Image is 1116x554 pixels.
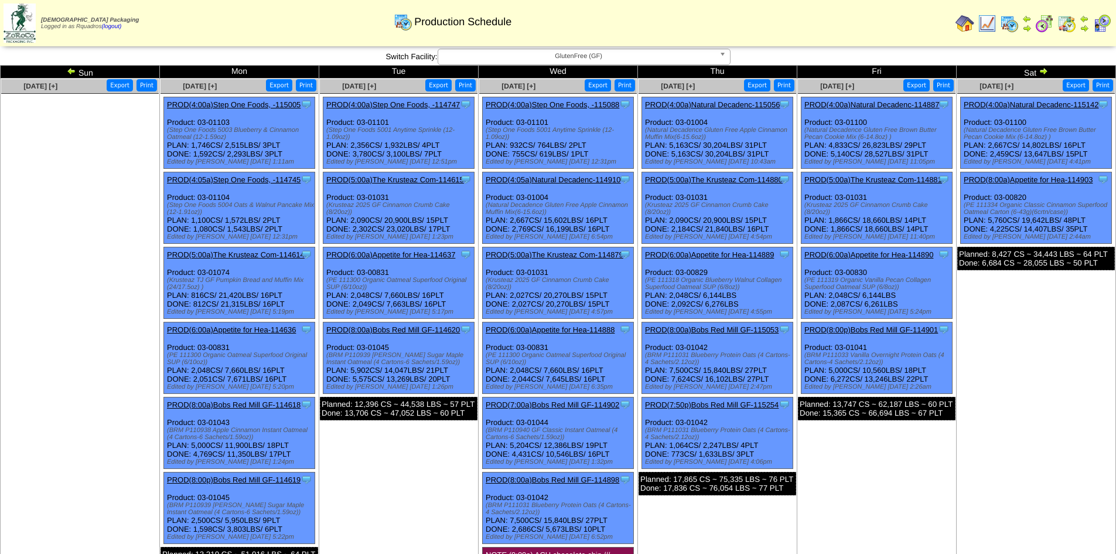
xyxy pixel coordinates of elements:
[183,82,217,90] a: [DATE] [+]
[903,79,930,91] button: Export
[645,277,793,291] div: (PE 111318 Organic Blueberry Walnut Collagen Superfood Oatmeal SUP (6/8oz))
[645,250,774,259] a: PROD(6:00a)Appetite for Hea-114889
[167,475,301,484] a: PROD(8:00p)Bobs Red Mill GF-114619
[774,79,794,91] button: Print
[483,397,634,469] div: Product: 03-01044 PLAN: 5,204CS / 12,386LBS / 19PLT DONE: 4,431CS / 10,546LBS / 16PLT
[964,127,1111,141] div: (Natural Decadence Gluten Free Brown Butter Pecan Cookie Mix (6-14.8oz) )
[801,172,953,244] div: Product: 03-01031 PLAN: 1,866CS / 18,660LBS / 14PLT DONE: 1,866CS / 18,660LBS / 14PLT
[938,324,950,335] img: Tooltip
[160,66,319,79] td: Mon
[933,79,954,91] button: Print
[645,175,783,184] a: PROD(5:00a)The Krusteaz Com-114880
[645,458,793,465] div: Edited by [PERSON_NAME] [DATE] 4:06pm
[164,397,315,469] div: Product: 03-01043 PLAN: 5,000CS / 11,900LBS / 18PLT DONE: 4,769CS / 11,350LBS / 17PLT
[1057,14,1076,33] img: calendarinout.gif
[167,352,315,366] div: (PE 111300 Organic Oatmeal Superfood Original SUP (6/10oz))
[619,324,631,335] img: Tooltip
[804,100,940,109] a: PROD(4:00a)Natural Decadenc-114887
[779,249,790,260] img: Tooltip
[978,14,996,33] img: line_graph.gif
[23,82,57,90] a: [DATE] [+]
[486,325,615,334] a: PROD(6:00a)Appetite for Hea-114888
[486,533,633,541] div: Edited by [PERSON_NAME] [DATE] 6:52pm
[661,82,695,90] a: [DATE] [+]
[645,383,793,390] div: Edited by [PERSON_NAME] [DATE] 2:47pm
[645,233,793,240] div: Edited by [PERSON_NAME] [DATE] 4:54pm
[486,250,623,259] a: PROD(5:00a)The Krusteaz Com-114879
[167,383,315,390] div: Edited by [PERSON_NAME] [DATE] 5:20pm
[323,247,475,319] div: Product: 03-00831 PLAN: 2,048CS / 7,660LBS / 16PLT DONE: 2,049CS / 7,663LBS / 16PLT
[167,127,315,141] div: (Step One Foods 5003 Blueberry & Cinnamon Oatmeal (12-1.59oz)
[301,324,312,335] img: Tooltip
[486,502,633,516] div: (BRM P111031 Blueberry Protein Oats (4 Cartons-4 Sachets/2.12oz))
[645,308,793,315] div: Edited by [PERSON_NAME] [DATE] 4:55pm
[957,66,1116,79] td: Sat
[645,202,793,216] div: (Krusteaz 2025 GF Cinnamon Crumb Cake (8/20oz))
[164,322,315,394] div: Product: 03-00831 PLAN: 2,048CS / 7,660LBS / 16PLT DONE: 2,051CS / 7,671LBS / 16PLT
[938,98,950,110] img: Tooltip
[619,249,631,260] img: Tooltip
[642,247,793,319] div: Product: 03-00829 PLAN: 2,048CS / 6,144LBS DONE: 2,092CS / 6,276LBS
[326,127,474,141] div: (Step One Foods 5001 Anytime Sprinkle (12-1.09oz))
[164,97,315,169] div: Product: 03-01103 PLAN: 1,746CS / 2,515LBS / 3PLT DONE: 1,592CS / 2,293LBS / 3PLT
[323,322,475,394] div: Product: 03-01045 PLAN: 5,902CS / 14,047LBS / 21PLT DONE: 5,575CS / 13,269LBS / 20PLT
[164,247,315,319] div: Product: 03-01074 PLAN: 816CS / 21,420LBS / 16PLT DONE: 812CS / 21,315LBS / 16PLT
[501,82,535,90] a: [DATE] [+]
[955,14,974,33] img: home.gif
[964,202,1111,216] div: (PE 111334 Organic Classic Cinnamon Superfood Oatmeal Carton (6-43g)(6crtn/case))
[460,324,472,335] img: Tooltip
[136,79,157,91] button: Print
[964,175,1093,184] a: PROD(8:00a)Appetite for Hea-114903
[645,352,793,366] div: (BRM P111031 Blueberry Protein Oats (4 Cartons-4 Sachets/2.12oz))
[964,158,1111,165] div: Edited by [PERSON_NAME] [DATE] 4:41pm
[801,247,953,319] div: Product: 03-00830 PLAN: 2,048CS / 6,144LBS DONE: 2,087CS / 6,261LBS
[483,322,634,394] div: Product: 03-00831 PLAN: 2,048CS / 7,660LBS / 16PLT DONE: 2,044CS / 7,645LBS / 16PLT
[961,97,1112,169] div: Product: 03-01100 PLAN: 2,667CS / 14,802LBS / 16PLT DONE: 2,459CS / 13,647LBS / 15PLT
[167,458,315,465] div: Edited by [PERSON_NAME] [DATE] 1:24pm
[645,127,793,141] div: (Natural Decadence Gluten Free Apple Cinnamon Muffin Mix(6-15.6oz))
[938,174,950,185] img: Tooltip
[645,158,793,165] div: Edited by [PERSON_NAME] [DATE] 10:43am
[326,308,474,315] div: Edited by [PERSON_NAME] [DATE] 5:17pm
[326,202,474,216] div: (Krusteaz 2025 GF Cinnamon Crumb Cake (8/20oz))
[167,533,315,541] div: Edited by [PERSON_NAME] [DATE] 5:22pm
[486,383,633,390] div: Edited by [PERSON_NAME] [DATE] 6:35pm
[486,127,633,141] div: (Step One Foods 5001 Anytime Sprinkle (12-1.09oz))
[342,82,376,90] span: [DATE] [+]
[645,325,779,334] a: PROD(8:00a)Bobs Red Mill GF-115053
[486,475,619,484] a: PROD(8:00a)Bobs Red Mill GF-114898
[804,175,942,184] a: PROD(5:00a)The Krusteaz Com-114881
[326,250,455,259] a: PROD(6:00a)Appetite for Hea-114637
[167,427,315,441] div: (BRM P110938 Apple Cinnamon Instant Oatmeal (4 Cartons-6 Sachets/1.59oz))
[1097,98,1109,110] img: Tooltip
[167,100,301,109] a: PROD(4:00a)Step One Foods, -115005
[486,308,633,315] div: Edited by [PERSON_NAME] [DATE] 4:57pm
[460,249,472,260] img: Tooltip
[164,473,315,544] div: Product: 03-01045 PLAN: 2,500CS / 5,950LBS / 9PLT DONE: 1,598CS / 3,803LBS / 6PLT
[443,49,715,63] span: GlutenFree (GF)
[744,79,770,91] button: Export
[486,158,633,165] div: Edited by [PERSON_NAME] [DATE] 12:31pm
[804,250,933,259] a: PROD(6:00a)Appetite for Hea-114890
[4,4,36,43] img: zoroco-logo-small.webp
[1039,66,1048,76] img: arrowright.gif
[167,277,315,291] div: (Krusteaz TJ GF Pumpkin Bread and Muffin Mix (24/17.5oz) )
[41,17,139,30] span: Logged in as Rquadros
[779,324,790,335] img: Tooltip
[619,474,631,485] img: Tooltip
[645,400,779,409] a: PROD(7:50p)Bobs Red Mill GF-115254
[1093,79,1113,91] button: Print
[639,472,796,495] div: Planned: 17,865 CS ~ 75,335 LBS ~ 76 PLT Done: 17,836 CS ~ 76,054 LBS ~ 77 PLT
[957,247,1115,270] div: Planned: 8,427 CS ~ 34,443 LBS ~ 64 PLT Done: 6,684 CS ~ 28,055 LBS ~ 50 PLT
[167,325,296,334] a: PROD(6:00a)Appetite for Hea-114636
[797,66,957,79] td: Fri
[779,174,790,185] img: Tooltip
[167,502,315,516] div: (BRM P110939 [PERSON_NAME] Sugar Maple Instant Oatmeal (4 Cartons-6 Sachets/1.59oz))
[801,322,953,394] div: Product: 03-01041 PLAN: 5,000CS / 10,560LBS / 18PLT DONE: 6,272CS / 13,246LBS / 22PLT
[167,202,315,216] div: (Step One Foods 5004 Oats & Walnut Pancake Mix (12-1.91oz))
[326,277,474,291] div: (PE 111300 Organic Oatmeal Superfood Original SUP (6/10oz))
[619,98,631,110] img: Tooltip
